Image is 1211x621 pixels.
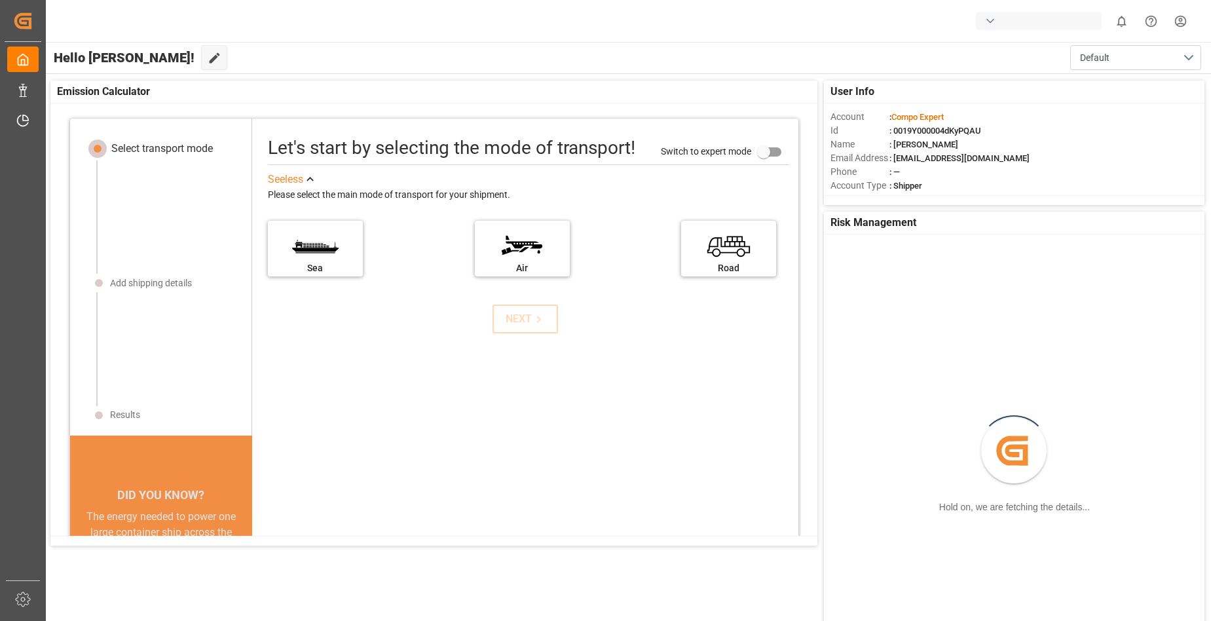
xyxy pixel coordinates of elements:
[889,153,1030,163] span: : [EMAIL_ADDRESS][DOMAIN_NAME]
[830,124,889,138] span: Id
[830,179,889,193] span: Account Type
[889,167,900,177] span: : —
[234,509,252,619] button: next slide / item
[54,45,195,70] span: Hello [PERSON_NAME]!
[268,187,789,203] div: Please select the main mode of transport for your shipment.
[1136,7,1166,36] button: Help Center
[830,215,916,231] span: Risk Management
[939,500,1090,514] div: Hold on, we are fetching the details...
[889,140,958,149] span: : [PERSON_NAME]
[889,181,922,191] span: : Shipper
[830,138,889,151] span: Name
[110,276,192,290] div: Add shipping details
[661,145,751,156] span: Switch to expert mode
[274,261,356,275] div: Sea
[111,141,213,157] div: Select transport mode
[1080,51,1109,65] span: Default
[70,481,252,509] div: DID YOU KNOW?
[830,110,889,124] span: Account
[86,509,236,603] div: The energy needed to power one large container ship across the ocean in a single day is the same ...
[268,172,303,187] div: See less
[493,305,558,333] button: NEXT
[481,261,563,275] div: Air
[1107,7,1136,36] button: show 0 new notifications
[688,261,770,275] div: Road
[268,134,635,162] div: Let's start by selecting the mode of transport!
[830,84,874,100] span: User Info
[1070,45,1201,70] button: open menu
[70,509,88,619] button: previous slide / item
[110,408,140,422] div: Results
[57,84,150,100] span: Emission Calculator
[506,311,546,327] div: NEXT
[889,126,981,136] span: : 0019Y000004dKyPQAU
[891,112,944,122] span: Compo Expert
[830,165,889,179] span: Phone
[889,112,944,122] span: :
[830,151,889,165] span: Email Address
